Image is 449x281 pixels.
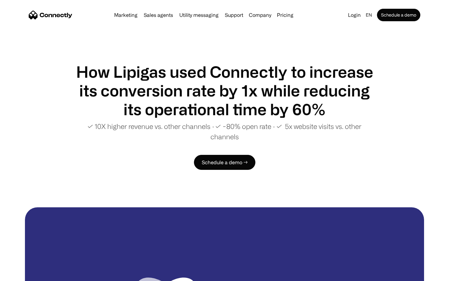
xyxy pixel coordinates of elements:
a: Support [222,12,246,17]
a: Sales agents [141,12,176,17]
a: Pricing [274,12,296,17]
a: Login [345,11,363,19]
a: Schedule a demo [377,9,420,21]
div: Company [249,11,271,19]
a: Utility messaging [177,12,221,17]
a: Schedule a demo → [194,155,255,170]
a: Marketing [112,12,140,17]
h1: How Lipigas used Connectly to increase its conversion rate by 1x while reducing its operational t... [75,62,374,119]
ul: Language list [12,270,37,279]
div: en [366,11,372,19]
aside: Language selected: English [6,269,37,279]
p: ✓ 10X higher revenue vs. other channels ∙ ✓ ~80% open rate ∙ ✓ 5x website visits vs. other channels [75,121,374,142]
